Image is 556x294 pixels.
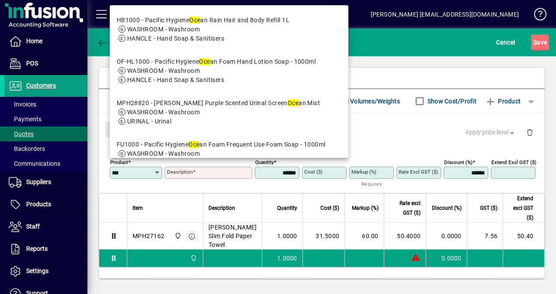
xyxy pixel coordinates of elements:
[399,169,438,175] mat-label: Rate excl GST ($)
[26,201,51,208] span: Products
[110,92,348,133] mat-option: MPH28820 - Matthews Purple Scented Urinal Screen Ocean Mist
[94,34,128,50] button: Back
[109,123,132,137] span: Close
[9,101,36,108] span: Invoices
[4,216,87,238] a: Staff
[145,277,197,288] td: 37.50 %
[99,113,545,145] div: Product
[4,171,87,193] a: Suppliers
[110,9,348,50] mat-option: HB1000 - Pacific Hygiene Ocean Rain Hair and Body Refill 1L
[277,232,297,240] span: 1.0000
[4,194,87,215] a: Products
[371,7,519,21] div: [PERSON_NAME] [EMAIL_ADDRESS][DOMAIN_NAME]
[531,34,549,50] button: Save
[318,97,400,106] label: Show Line Volumes/Weights
[344,223,383,250] td: 60.00
[117,99,320,108] div: MPH28820 - [PERSON_NAME] Purple Scented Urinal Screen an Mist
[26,223,40,230] span: Staff
[480,203,497,213] span: GST ($)
[4,112,87,126] a: Payments
[533,39,537,46] span: S
[117,57,316,66] div: OF-HL1000 - Pacific Hygiene an Foam Hand Lotion Soap - 1000ml
[277,203,297,213] span: Quantity
[496,35,515,49] span: Cancel
[127,150,200,157] span: WASHROOM - Washroom
[127,26,200,33] span: WASHROOM - Washroom
[426,97,476,106] label: Show Cost/Profit
[380,277,433,288] td: 0.00
[260,277,312,288] td: 0.0000 M³
[492,277,545,288] td: 50.40
[97,39,126,46] span: Back
[503,223,544,250] td: 50.40
[533,35,547,49] span: ave
[26,82,56,89] span: Customers
[9,130,34,137] span: Quotes
[4,97,87,112] a: Invoices
[117,140,326,149] div: FU1000 - Pacific Hygiene an Foam Frequent Use Foam Soap - 1000ml
[26,60,38,67] span: POS
[302,223,345,250] td: 31.5000
[4,156,87,171] a: Communications
[127,118,172,125] span: URINAL - Urinal
[4,31,87,52] a: Home
[207,277,260,288] td: Total Volume
[26,178,51,185] span: Suppliers
[319,277,380,288] td: Freight (excl GST)
[110,133,348,174] mat-option: FU1000 - Pacific Hygiene Ocean Foam Frequent Use Foam Soap - 1000ml
[255,159,274,165] mat-label: Quantity
[466,128,516,137] span: Apply price level
[208,203,235,213] span: Description
[127,67,200,74] span: WASHROOM - Washroom
[127,76,225,83] span: HANCLE - Hand Soap & Sanitisers
[304,169,323,175] mat-label: Cost ($)
[110,159,128,165] mat-label: Product
[9,145,45,152] span: Backorders
[26,245,48,252] span: Reports
[92,277,145,288] td: Margin
[467,223,503,250] td: 7.56
[508,194,533,222] span: Extend excl GST ($)
[26,267,49,274] span: Settings
[208,223,257,249] span: [PERSON_NAME] Slim Fold Paper Towel
[199,58,210,65] em: Oce
[426,250,466,267] td: 0.0000
[105,122,135,137] button: Close
[9,160,60,167] span: Communications
[519,122,540,143] button: Delete
[26,38,42,44] span: Home
[117,16,289,25] div: HB1000 - Pacific Hygiene an Rain Hair and Body Refill 1L
[352,203,379,213] span: Markup (%)
[444,159,473,165] mat-label: Discount (%)
[132,203,143,213] span: Item
[4,141,87,156] a: Backorders
[528,2,545,30] a: Knowledge Base
[361,179,387,198] mat-hint: Requires cost
[4,238,87,260] a: Reports
[9,116,42,123] span: Payments
[389,198,421,218] span: Rate excl GST ($)
[277,254,297,263] span: 1.0000
[4,260,87,282] a: Settings
[189,17,200,24] em: Oce
[491,159,536,165] mat-label: Extend excl GST ($)
[351,169,376,175] mat-label: Markup (%)
[127,35,225,42] span: HANCLE - Hand Soap & Sanitisers
[188,141,199,148] em: Oce
[389,232,421,240] div: 50.4000
[4,53,87,75] a: POS
[172,231,182,241] span: Central
[320,203,339,213] span: Cost ($)
[110,50,348,92] mat-option: OF-HL1000 - Pacific Hygiene Ocean Foam Hand Lotion Soap - 1000ml
[188,253,198,263] span: Central
[462,125,520,140] button: Apply price level
[494,34,518,50] button: Cancel
[4,126,87,141] a: Quotes
[132,232,164,240] div: MPH27162
[440,277,492,288] td: GST exclusive
[432,203,462,213] span: Discount (%)
[103,125,137,133] app-page-header-button: Close
[426,223,466,250] td: 0.0000
[167,169,193,175] mat-label: Description
[519,128,540,136] app-page-header-button: Delete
